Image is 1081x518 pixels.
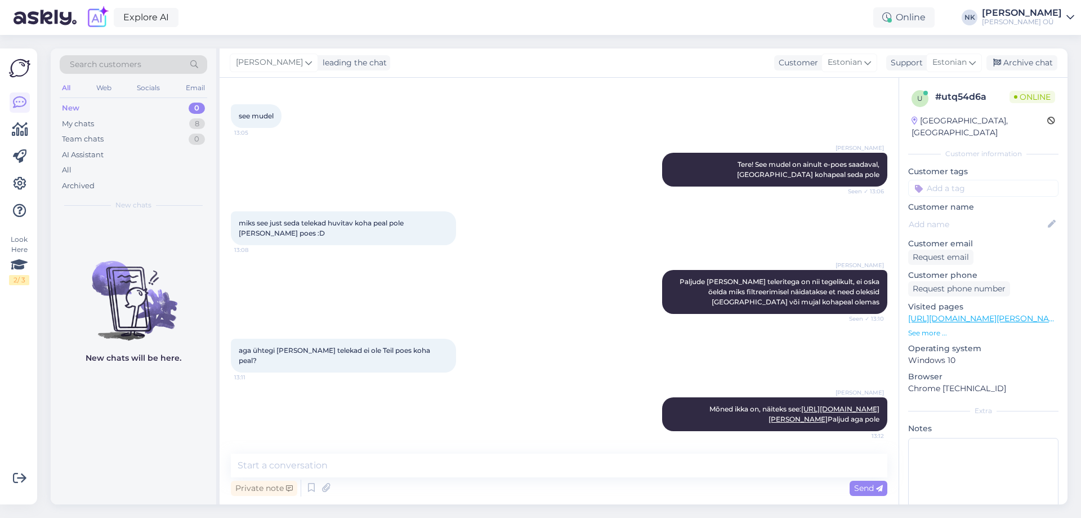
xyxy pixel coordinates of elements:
div: Request phone number [908,281,1010,296]
div: 0 [189,103,205,114]
div: Customer information [908,149,1058,159]
a: [PERSON_NAME][PERSON_NAME] OÜ [982,8,1074,26]
p: Visited pages [908,301,1058,313]
span: New chats [115,200,151,210]
div: Support [886,57,923,69]
div: Customer [774,57,818,69]
div: Email [184,81,207,95]
span: miks see just seda telekad huvitav koha peal pole [PERSON_NAME] poes :D [239,219,405,237]
div: Archive chat [986,55,1057,70]
span: [PERSON_NAME] [236,56,303,69]
span: 13:05 [234,129,276,137]
div: leading the chat [318,57,387,69]
span: [PERSON_NAME] [836,388,884,397]
div: 8 [189,118,205,130]
input: Add name [909,218,1046,231]
img: Askly Logo [9,57,30,79]
span: Tere! See mudel on ainult e-poes saadaval, [GEOGRAPHIC_DATA] kohapeal seda pole [737,160,881,179]
p: Operating system [908,343,1058,355]
img: explore-ai [86,6,109,29]
p: Customer email [908,238,1058,250]
span: u [917,94,923,103]
div: New [62,103,79,114]
div: Web [94,81,114,95]
span: Send [854,483,883,493]
input: Add a tag [908,180,1058,197]
span: Estonian [828,56,862,69]
div: All [62,165,72,176]
div: Look Here [9,234,29,285]
p: Notes [908,423,1058,435]
div: Team chats [62,134,104,145]
div: [PERSON_NAME] [982,8,1062,17]
p: Browser [908,371,1058,383]
div: AI Assistant [62,149,104,161]
div: My chats [62,118,94,130]
span: 13:12 [842,432,884,440]
p: Customer name [908,201,1058,213]
span: aga ühtegi [PERSON_NAME] telekad ei ole Teil poes koha peal? [239,346,432,365]
div: 0 [189,134,205,145]
div: Request email [908,250,973,265]
div: Private note [231,481,297,496]
p: New chats will be here. [86,352,181,364]
span: Seen ✓ 13:06 [842,187,884,196]
span: 13:08 [234,246,276,254]
p: Customer tags [908,166,1058,178]
span: Search customers [70,59,141,70]
a: Explore AI [114,8,178,27]
span: [PERSON_NAME] [836,144,884,152]
div: [PERSON_NAME] OÜ [982,17,1062,26]
span: Paljude [PERSON_NAME] teleritega on nii tegelikult, ei oska öelda miks filtreerimisel näidatakse ... [680,277,881,306]
div: [GEOGRAPHIC_DATA], [GEOGRAPHIC_DATA] [912,115,1047,139]
div: # utq54d6a [935,90,1009,104]
span: Seen ✓ 13:10 [842,315,884,323]
div: Socials [135,81,162,95]
div: NK [962,10,977,25]
p: See more ... [908,328,1058,338]
div: Archived [62,180,95,192]
div: Extra [908,406,1058,416]
div: All [60,81,73,95]
p: Customer phone [908,269,1058,281]
p: Chrome [TECHNICAL_ID] [908,383,1058,395]
a: [URL][DOMAIN_NAME][PERSON_NAME] [908,313,1064,324]
span: [PERSON_NAME] [836,261,884,269]
div: Online [873,7,935,28]
span: Mõned ikka on, näiteks see: Paljud aga pole [709,405,879,423]
p: Windows 10 [908,355,1058,366]
span: see mudel [239,112,274,120]
span: 13:11 [234,373,276,382]
span: Online [1009,91,1055,103]
div: 2 / 3 [9,275,29,285]
span: Estonian [932,56,967,69]
a: [URL][DOMAIN_NAME][PERSON_NAME] [769,405,879,423]
img: No chats [51,241,216,342]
